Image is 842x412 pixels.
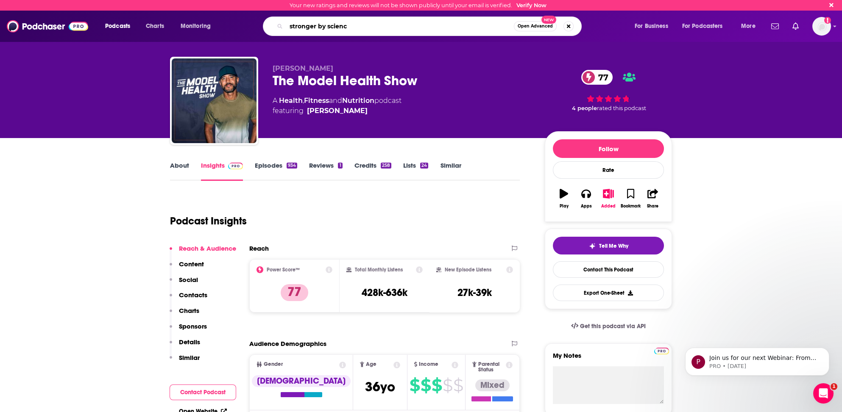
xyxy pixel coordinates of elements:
[264,362,283,367] span: Gender
[105,20,130,32] span: Podcasts
[286,19,514,33] input: Search podcasts, credits, & more...
[252,375,351,387] div: [DEMOGRAPHIC_DATA]
[768,19,782,33] a: Show notifications dropdown
[457,286,492,299] h3: 27k-39k
[309,161,342,181] a: Reviews1
[381,163,391,169] div: 258
[553,139,664,158] button: Follow
[170,244,236,260] button: Reach & Audience
[304,97,329,105] a: Fitness
[170,307,199,322] button: Charts
[366,362,376,367] span: Age
[267,267,300,273] h2: Power Score™
[581,70,613,85] a: 77
[735,19,766,33] button: open menu
[7,18,88,34] img: Podchaser - Follow, Share and Rate Podcasts
[619,183,641,214] button: Bookmark
[516,2,546,8] a: Verify Now
[812,17,831,36] span: Logged in as BretAita
[635,20,668,32] span: For Business
[355,267,403,273] h2: Total Monthly Listens
[170,161,189,181] a: About
[279,97,303,105] a: Health
[273,96,401,116] div: A podcast
[403,161,428,181] a: Lists24
[599,243,628,249] span: Tell Me Why
[741,20,756,32] span: More
[672,330,842,389] iframe: Intercom notifications message
[789,19,802,33] a: Show notifications dropdown
[419,362,438,367] span: Income
[654,346,669,354] a: Pro website
[478,362,505,373] span: Parental Status
[307,106,368,116] a: Shawn Stevenson
[553,285,664,301] button: Export One-Sheet
[179,322,207,330] p: Sponsors
[410,379,420,392] span: $
[518,24,553,28] span: Open Advanced
[453,379,463,392] span: $
[338,163,342,169] div: 1
[37,33,146,40] p: Message from PRO, sent 33w ago
[677,19,735,33] button: open menu
[179,307,199,315] p: Charts
[553,351,664,366] label: My Notes
[255,161,297,181] a: Episodes934
[287,163,297,169] div: 934
[170,260,204,276] button: Content
[271,17,590,36] div: Search podcasts, credits, & more...
[99,19,141,33] button: open menu
[514,21,557,31] button: Open AdvancedNew
[179,354,200,362] p: Similar
[172,58,257,143] img: The Model Health Show
[545,64,672,117] div: 77 4 peoplerated this podcast
[179,291,207,299] p: Contacts
[37,25,146,242] span: Join us for our next Webinar: From Pushback to Payoff: Building Buy-In for Niche Podcast Placemen...
[553,183,575,214] button: Play
[590,70,613,85] span: 77
[654,348,669,354] img: Podchaser Pro
[303,97,304,105] span: ,
[813,383,834,404] iframe: Intercom live chat
[170,338,200,354] button: Details
[175,19,222,33] button: open menu
[181,20,211,32] span: Monitoring
[541,16,557,24] span: New
[445,267,491,273] h2: New Episode Listens
[564,316,652,337] a: Get this podcast via API
[273,64,333,72] span: [PERSON_NAME]
[824,17,831,24] svg: Email not verified
[146,20,164,32] span: Charts
[553,237,664,254] button: tell me why sparkleTell Me Why
[575,183,597,214] button: Apps
[179,276,198,284] p: Social
[553,161,664,179] div: Rate
[580,323,646,330] span: Get this podcast via API
[581,204,592,209] div: Apps
[440,161,461,181] a: Similar
[812,17,831,36] button: Show profile menu
[170,215,247,227] h1: Podcast Insights
[228,163,243,169] img: Podchaser Pro
[421,379,431,392] span: $
[560,204,569,209] div: Play
[249,244,269,252] h2: Reach
[629,19,679,33] button: open menu
[170,384,236,400] button: Contact Podcast
[170,276,198,291] button: Social
[601,204,616,209] div: Added
[597,183,619,214] button: Added
[812,17,831,36] img: User Profile
[597,105,646,111] span: rated this podcast
[249,340,326,348] h2: Audience Demographics
[362,286,407,299] h3: 428k-636k
[170,291,207,307] button: Contacts
[647,204,658,209] div: Share
[329,97,342,105] span: and
[642,183,664,214] button: Share
[589,243,596,249] img: tell me why sparkle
